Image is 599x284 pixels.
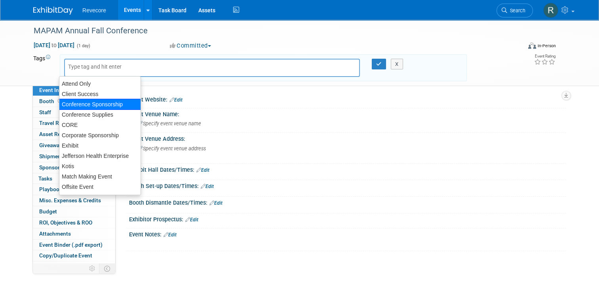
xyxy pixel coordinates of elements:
a: Search [496,4,533,17]
td: Tags [33,54,53,81]
div: Exhibit Hall Dates/Times: [129,164,566,174]
span: Staff [39,109,51,115]
div: Event Venue Name: [129,108,566,118]
div: Paid Meetings [59,192,141,202]
div: Offsite Event [59,182,141,192]
div: CORE [59,120,141,130]
span: Search [507,8,525,13]
div: Booth Dismantle Dates/Times: [129,197,566,207]
td: Toggle Event Tabs [99,263,116,274]
div: Conference Sponsorship [59,99,141,110]
div: Booth Set-up Dates/Times: [129,180,566,190]
img: Rachael Sires [543,3,558,18]
a: Budget [33,206,115,217]
div: Kotis [59,161,141,171]
div: MAPAM Annual Fall Conference [31,24,512,38]
div: Attend Only [59,79,141,89]
span: Specify event venue address [138,146,206,152]
a: Giveaways [33,140,115,151]
span: Travel Reservations [39,120,87,126]
div: Client Success [59,89,141,99]
td: Personalize Event Tab Strip [86,263,99,274]
div: Conference Supplies [59,109,141,120]
img: Format-Inperson.png [528,42,536,49]
span: Sponsorships [39,164,73,171]
span: Shipments [39,153,66,159]
div: Jefferson Health Enterprise [59,151,141,161]
a: Shipments [33,151,115,162]
a: Booth [33,96,115,107]
a: Edit [164,232,177,238]
a: Edit [169,97,183,103]
span: Playbook [39,186,62,192]
a: Edit [201,184,214,189]
button: X [391,59,403,70]
div: Event Rating [534,54,555,58]
div: Exhibitor Prospectus: [129,213,566,224]
a: ROI, Objectives & ROO [33,217,115,228]
div: Event Notes: [129,228,566,239]
span: ROI, Objectives & ROO [39,219,92,226]
a: Misc. Expenses & Credits [33,195,115,206]
a: Event Information [33,85,115,96]
div: Event Format [479,41,556,53]
a: Edit [185,217,198,223]
a: Edit [209,200,222,206]
img: ExhibitDay [33,7,73,15]
a: Tasks [33,173,115,184]
a: Attachments [33,228,115,239]
div: Event Website: [129,94,566,104]
a: Copy/Duplicate Event [33,250,115,261]
span: to [50,42,58,48]
input: Type tag and hit enter [68,63,131,71]
span: Specify event venue name [138,121,201,127]
div: Match Making Event [59,171,141,182]
span: Attachments [39,230,71,237]
a: Staff [33,107,115,118]
span: (1 day) [76,43,90,48]
button: Committed [167,42,214,50]
div: Event Venue Address: [129,133,566,143]
span: [DATE] [DATE] [33,42,75,49]
a: Edit [196,167,209,173]
div: Corporate Sponsorship [59,130,141,140]
span: Asset Reservations [39,131,86,137]
div: Exhibit [59,140,141,151]
a: Playbook [33,184,115,195]
a: Asset Reservations [33,129,115,140]
a: Sponsorships [33,162,115,173]
span: Copy/Duplicate Event [39,252,92,259]
span: Event Binder (.pdf export) [39,242,103,248]
a: Travel Reservations [33,118,115,129]
span: Giveaways [39,142,65,148]
span: Revecore [82,7,106,13]
span: Booth [39,98,64,104]
span: Event Information [39,87,84,93]
span: Tasks [38,175,52,182]
span: Booth not reserved yet [56,98,64,104]
span: Budget [39,208,57,215]
span: Misc. Expenses & Credits [39,197,101,203]
div: In-Person [537,43,556,49]
a: Event Binder (.pdf export) [33,240,115,250]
